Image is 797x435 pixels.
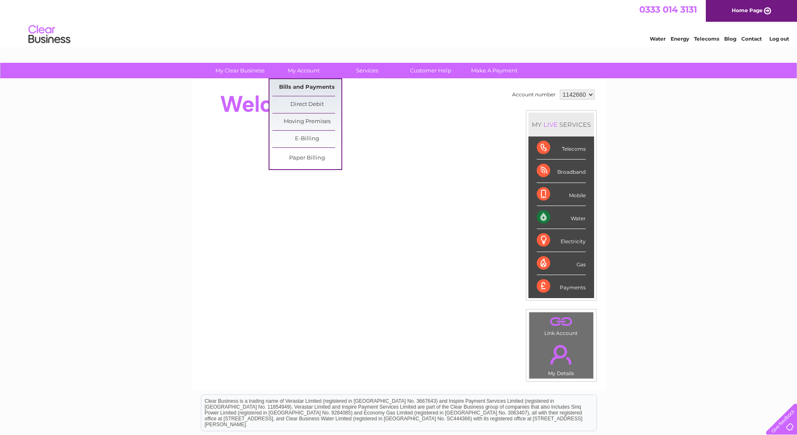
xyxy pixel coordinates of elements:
a: Moving Premises [272,113,341,130]
div: Water [537,206,586,229]
a: Make A Payment [460,63,529,78]
td: Account number [510,88,558,102]
a: My Clear Business [205,63,274,78]
a: Direct Debit [272,96,341,113]
a: Bills and Payments [272,79,341,96]
a: Services [333,63,402,78]
a: . [531,314,591,329]
img: logo.png [28,22,71,47]
a: Contact [741,36,762,42]
div: Telecoms [537,136,586,160]
td: My Details [529,338,594,379]
a: 0333 014 3131 [639,4,697,15]
div: Gas [537,252,586,275]
div: MY SERVICES [528,113,594,136]
a: Paper Billing [272,150,341,167]
a: Energy [671,36,689,42]
a: Log out [769,36,789,42]
a: . [531,340,591,369]
a: My Account [269,63,338,78]
div: LIVE [542,121,559,129]
td: Link Account [529,312,594,338]
a: E-Billing [272,131,341,147]
a: Water [650,36,666,42]
div: Mobile [537,183,586,206]
div: Broadband [537,160,586,183]
div: Clear Business is a trading name of Verastar Limited (registered in [GEOGRAPHIC_DATA] No. 3667643... [201,5,597,41]
div: Payments [537,275,586,298]
a: Customer Help [396,63,465,78]
a: Blog [724,36,736,42]
a: Telecoms [694,36,719,42]
div: Electricity [537,229,586,252]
